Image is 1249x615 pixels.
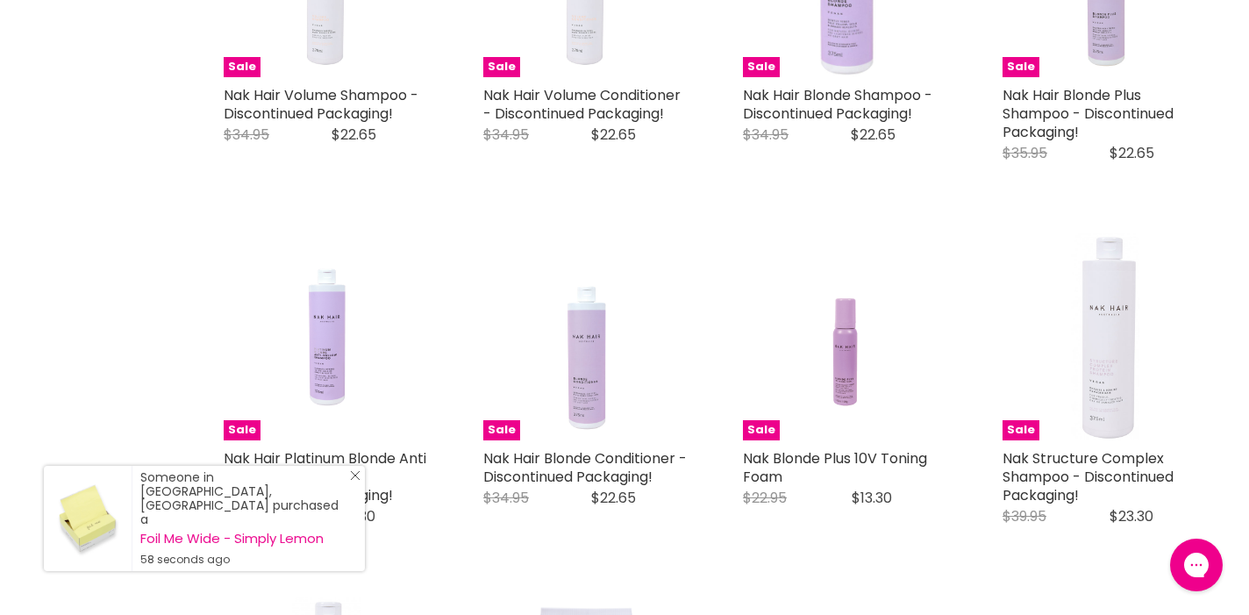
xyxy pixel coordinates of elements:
a: Nak Platinum Blonde Anti Yellow Shampoo Sale [224,233,431,440]
span: $22.65 [332,125,376,145]
a: Nak Structure Complex Shampoo Sale [1003,233,1210,440]
span: $13.30 [852,488,892,508]
span: Sale [743,57,780,77]
img: Nak Structure Complex Shampoo [1037,233,1174,440]
span: $39.95 [1003,506,1046,526]
span: $23.30 [1110,506,1153,526]
a: Nak Hair Volume Shampoo - Discontinued Packaging! [224,85,418,124]
a: Nak Blonde Plus 10V Toning Foam [743,448,927,487]
span: Sale [483,420,520,440]
small: 58 seconds ago [140,553,347,567]
span: $34.95 [743,125,789,145]
a: Nak Hair Blonde Conditioner - Discontinued Packaging! [483,448,687,487]
img: Nak Hair Blonde Conditioner - Discontinued Packaging! [517,233,655,440]
span: $22.65 [1110,143,1154,163]
iframe: Gorgias live chat messenger [1161,533,1231,597]
a: Close Notification [343,470,360,488]
a: Nak Hair Blonde Shampoo - Discontinued Packaging! [743,85,932,124]
div: Someone in [GEOGRAPHIC_DATA], [GEOGRAPHIC_DATA] purchased a [140,470,347,567]
a: Nak Hair Platinum Blonde Anti Yellow Shampoo - Discontinued Packaging! [224,448,426,505]
a: Nak Hair Volume Conditioner - Discontinued Packaging! [483,85,681,124]
a: Visit product page [44,466,132,571]
span: $22.95 [743,488,787,508]
span: Sale [224,57,261,77]
a: Nak Blonde Plus 10V Toning Foam Sale [743,233,950,440]
span: Sale [1003,57,1039,77]
span: $34.95 [483,125,529,145]
span: Sale [483,57,520,77]
img: Nak Blonde Plus 10V Toning Foam [777,233,915,440]
svg: Close Icon [350,470,360,481]
span: $22.65 [851,125,896,145]
img: Nak Platinum Blonde Anti Yellow Shampoo [258,233,396,440]
span: $35.95 [1003,143,1047,163]
span: $22.65 [591,488,636,508]
span: Sale [224,420,261,440]
a: Nak Hair Blonde Plus Shampoo - Discontinued Packaging! [1003,85,1174,142]
span: $34.95 [224,125,269,145]
span: $22.65 [591,125,636,145]
a: Nak Structure Complex Shampoo - Discontinued Packaging! [1003,448,1174,505]
a: Nak Hair Blonde Conditioner - Discontinued Packaging! Sale [483,233,690,440]
span: Sale [1003,420,1039,440]
a: Foil Me Wide - Simply Lemon [140,532,347,546]
span: $34.95 [483,488,529,508]
span: Sale [743,420,780,440]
